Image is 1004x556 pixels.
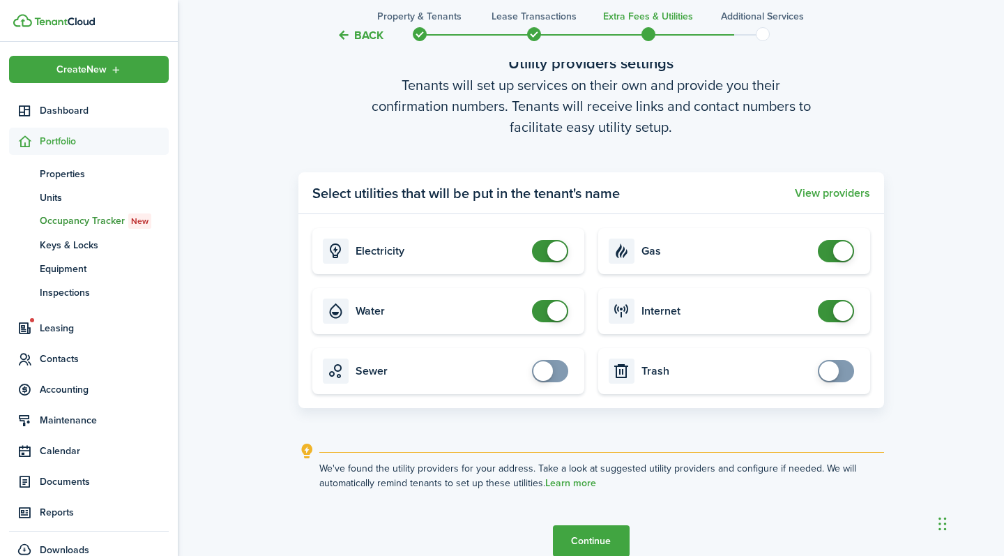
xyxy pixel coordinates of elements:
a: Occupancy TrackerNew [9,209,169,233]
a: Dashboard [9,97,169,124]
wizard-step-header-description: Tenants will set up services on their own and provide you their confirmation numbers. Tenants wil... [298,75,884,137]
img: TenantCloud [34,17,95,26]
span: Reports [40,505,169,520]
span: Maintenance [40,413,169,428]
a: Units [9,186,169,209]
img: TenantCloud [13,14,32,27]
card-title: Trash [641,365,811,377]
span: Occupancy Tracker [40,213,169,229]
iframe: Chat Widget [934,489,1004,556]
card-title: Internet [641,305,811,317]
span: Keys & Locks [40,238,169,253]
span: Dashboard [40,103,169,118]
card-title: Sewer [356,365,525,377]
span: Portfolio [40,134,169,149]
panel-main-title: Select utilities that will be put in the tenant's name [312,183,620,204]
span: Properties [40,167,169,181]
span: Calendar [40,444,169,458]
span: Accounting [40,382,169,397]
card-title: Electricity [356,245,525,257]
a: Equipment [9,257,169,280]
a: Reports [9,499,169,526]
button: View providers [795,187,870,200]
a: Inspections [9,280,169,304]
span: Units [40,190,169,205]
span: Contacts [40,352,169,366]
span: Equipment [40,262,169,276]
card-title: Water [356,305,525,317]
button: Open menu [9,56,169,83]
h3: Extra fees & Utilities [603,9,693,24]
a: Learn more [545,478,596,489]
wizard-step-header-title: Utility providers settings [298,52,884,75]
div: Drag [938,503,947,545]
h3: Lease Transactions [492,9,577,24]
h3: Property & Tenants [377,9,462,24]
a: Keys & Locks [9,233,169,257]
h3: Additional Services [721,9,804,24]
button: Back [337,28,383,43]
a: Properties [9,162,169,186]
span: Create New [56,65,107,75]
i: outline [298,443,316,460]
span: Inspections [40,285,169,300]
card-title: Gas [641,245,811,257]
span: Documents [40,474,169,489]
span: New [131,215,149,227]
explanation-description: We've found the utility providers for your address. Take a look at suggested utility providers an... [319,461,884,490]
span: Leasing [40,321,169,336]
